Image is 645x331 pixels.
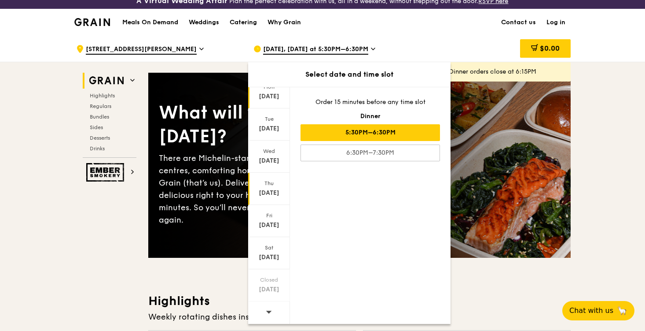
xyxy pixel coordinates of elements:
[562,301,634,320] button: Chat with us🦙
[540,44,560,52] span: $0.00
[86,45,197,55] span: [STREET_ADDRESS][PERSON_NAME]
[301,124,440,141] div: 5:30PM–6:30PM
[230,9,257,36] div: Catering
[449,67,564,76] div: Dinner orders close at 6:15PM
[249,285,289,294] div: [DATE]
[90,145,105,152] span: Drinks
[248,69,451,80] div: Select date and time slot
[122,18,178,27] h1: Meals On Demand
[249,148,289,155] div: Wed
[263,45,368,55] span: [DATE], [DATE] at 5:30PM–6:30PM
[159,101,359,149] div: What will you eat [DATE]?
[249,180,289,187] div: Thu
[496,9,541,36] a: Contact us
[90,103,111,109] span: Regulars
[86,163,127,182] img: Ember Smokery web logo
[617,305,627,316] span: 🦙
[249,189,289,197] div: [DATE]
[249,253,289,262] div: [DATE]
[90,114,109,120] span: Bundles
[249,221,289,230] div: [DATE]
[569,305,613,316] span: Chat with us
[183,9,224,36] a: Weddings
[189,9,219,36] div: Weddings
[249,156,289,165] div: [DATE]
[301,112,440,121] div: Dinner
[74,18,110,26] img: Grain
[301,98,440,107] div: Order 15 minutes before any time slot
[262,9,306,36] a: Why Grain
[301,145,440,161] div: 6:30PM–7:30PM
[90,135,110,141] span: Desserts
[148,293,571,309] h3: Highlights
[249,92,289,101] div: [DATE]
[159,152,359,226] div: There are Michelin-star restaurants, hawker centres, comforting home-cooked classics… and Grain (...
[249,276,289,283] div: Closed
[249,124,289,133] div: [DATE]
[249,212,289,219] div: Fri
[90,124,103,130] span: Sides
[86,73,127,89] img: Grain web logo
[148,311,571,323] div: Weekly rotating dishes inspired by flavours from around the world.
[74,8,110,35] a: GrainGrain
[541,9,571,36] a: Log in
[224,9,262,36] a: Catering
[249,244,289,251] div: Sat
[268,9,301,36] div: Why Grain
[90,93,115,99] span: Highlights
[249,115,289,123] div: Tue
